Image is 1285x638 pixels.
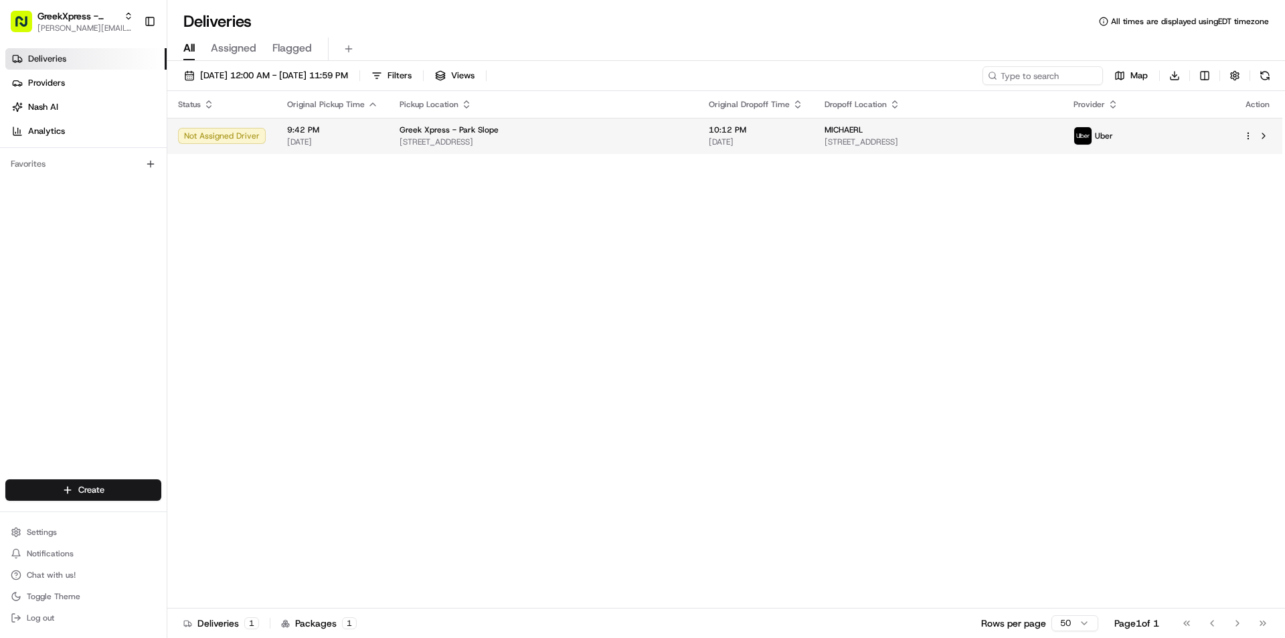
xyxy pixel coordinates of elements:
button: See all [207,171,244,187]
a: Deliveries [5,48,167,70]
span: Views [451,70,475,82]
span: [STREET_ADDRESS] [400,137,687,147]
div: Action [1244,99,1272,110]
h1: Deliveries [183,11,252,32]
span: Pickup Location [400,99,458,110]
span: Greek Xpress - Park Slope [400,125,499,135]
p: Rows per page [981,617,1046,630]
button: Start new chat [228,132,244,148]
span: Flagged [272,40,312,56]
span: [DATE] [287,137,378,147]
span: Original Dropoff Time [709,99,790,110]
span: Knowledge Base [27,263,102,276]
span: Settings [27,527,57,538]
div: We're available if you need us! [46,141,169,152]
span: Deliveries [28,53,66,65]
a: 📗Knowledge Base [8,258,108,282]
span: [DATE] [709,137,803,147]
span: [DATE] 12:00 AM - [DATE] 11:59 PM [200,70,348,82]
a: Nash AI [5,96,167,118]
button: Log out [5,609,161,627]
div: 💻 [113,264,124,275]
span: Uber [1095,131,1113,141]
button: Notifications [5,544,161,563]
button: [PERSON_NAME][EMAIL_ADDRESS][DOMAIN_NAME] [37,23,133,33]
span: Chat with us! [27,570,76,580]
span: Create [78,484,104,496]
span: [DATE] [108,208,135,218]
a: Analytics [5,121,167,142]
span: Provider [1074,99,1105,110]
button: Chat with us! [5,566,161,584]
input: Type to search [982,66,1103,85]
div: Start new chat [46,128,220,141]
div: Deliveries [183,617,259,630]
span: Pylon [133,296,162,306]
input: Clear [35,86,221,100]
span: Regen Pajulas [41,208,98,218]
a: Providers [5,72,167,94]
img: Nash [13,13,40,40]
span: Filters [388,70,412,82]
span: All [183,40,195,56]
a: 💻API Documentation [108,258,220,282]
div: 1 [244,617,259,629]
span: Analytics [28,125,65,137]
span: All times are displayed using EDT timezone [1111,16,1269,27]
span: Notifications [27,548,74,559]
div: 📗 [13,264,24,275]
span: Log out [27,613,54,623]
span: Status [178,99,201,110]
button: Filters [365,66,418,85]
img: Regen Pajulas [13,195,35,216]
span: Nash AI [28,101,58,113]
img: uber-new-logo.jpeg [1074,127,1092,145]
button: Refresh [1256,66,1274,85]
button: GreekXpress - Park Slope [37,9,118,23]
button: GreekXpress - Park Slope[PERSON_NAME][EMAIL_ADDRESS][DOMAIN_NAME] [5,5,139,37]
span: API Documentation [126,263,215,276]
span: Providers [28,77,65,89]
img: 1736555255976-a54dd68f-1ca7-489b-9aae-adbdc363a1c4 [27,208,37,219]
span: MICHAERL [825,125,863,135]
button: Settings [5,523,161,542]
a: Powered byPylon [94,295,162,306]
button: Toggle Theme [5,587,161,606]
p: Welcome 👋 [13,54,244,75]
button: [DATE] 12:00 AM - [DATE] 11:59 PM [178,66,354,85]
span: Map [1130,70,1148,82]
span: • [100,208,105,218]
div: Page 1 of 1 [1114,617,1159,630]
button: Map [1108,66,1154,85]
span: Dropoff Location [825,99,887,110]
img: 1736555255976-a54dd68f-1ca7-489b-9aae-adbdc363a1c4 [13,128,37,152]
span: 9:42 PM [287,125,378,135]
div: Favorites [5,153,161,175]
div: 1 [342,617,357,629]
div: Packages [281,617,357,630]
span: 10:12 PM [709,125,803,135]
span: Toggle Theme [27,591,80,602]
span: Original Pickup Time [287,99,365,110]
button: Create [5,479,161,501]
span: Assigned [211,40,256,56]
button: Views [429,66,481,85]
div: Past conversations [13,174,90,185]
span: [STREET_ADDRESS] [825,137,1052,147]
